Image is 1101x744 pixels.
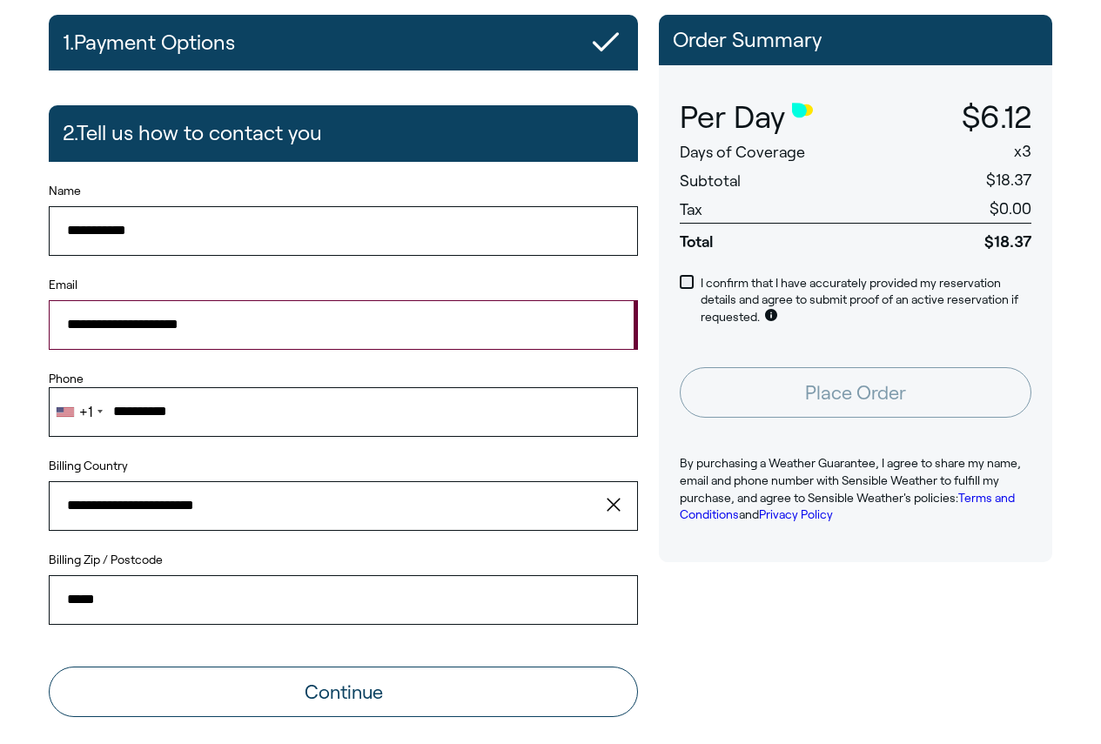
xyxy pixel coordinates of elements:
span: $0.00 [990,200,1031,218]
label: Email [49,277,638,294]
button: Continue [49,667,638,717]
span: Subtotal [680,172,741,190]
span: Total [680,223,906,252]
p: By purchasing a Weather Guarantee, I agree to share my name, email and phone number with Sensible... [680,455,1031,523]
div: Telephone country code [50,388,108,435]
span: $6.12 [962,100,1031,134]
button: clear value [601,481,638,530]
span: x 3 [1014,143,1031,160]
label: Name [49,183,638,200]
button: 1.Payment Options [49,15,638,70]
span: Per Day [680,100,785,135]
p: I confirm that I have accurately provided my reservation details and agree to submit proof of an ... [701,275,1031,326]
label: Phone [49,371,638,388]
button: 2.Tell us how to contact you [49,105,638,161]
button: Place Order [680,367,1031,418]
label: Billing Country [49,458,128,475]
span: Tax [680,201,702,218]
span: $18.37 [986,171,1031,189]
span: Days of Coverage [680,144,805,161]
span: $18.37 [907,223,1031,252]
iframe: Customer reviews powered by Trustpilot [659,590,1052,712]
h2: 2. Tell us how to contact you [63,112,322,154]
h2: 1. Payment Options [63,22,235,64]
p: Order Summary [673,29,1038,51]
a: Privacy Policy [759,507,833,521]
div: +1 [79,405,92,419]
label: Billing Zip / Postcode [49,552,638,569]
